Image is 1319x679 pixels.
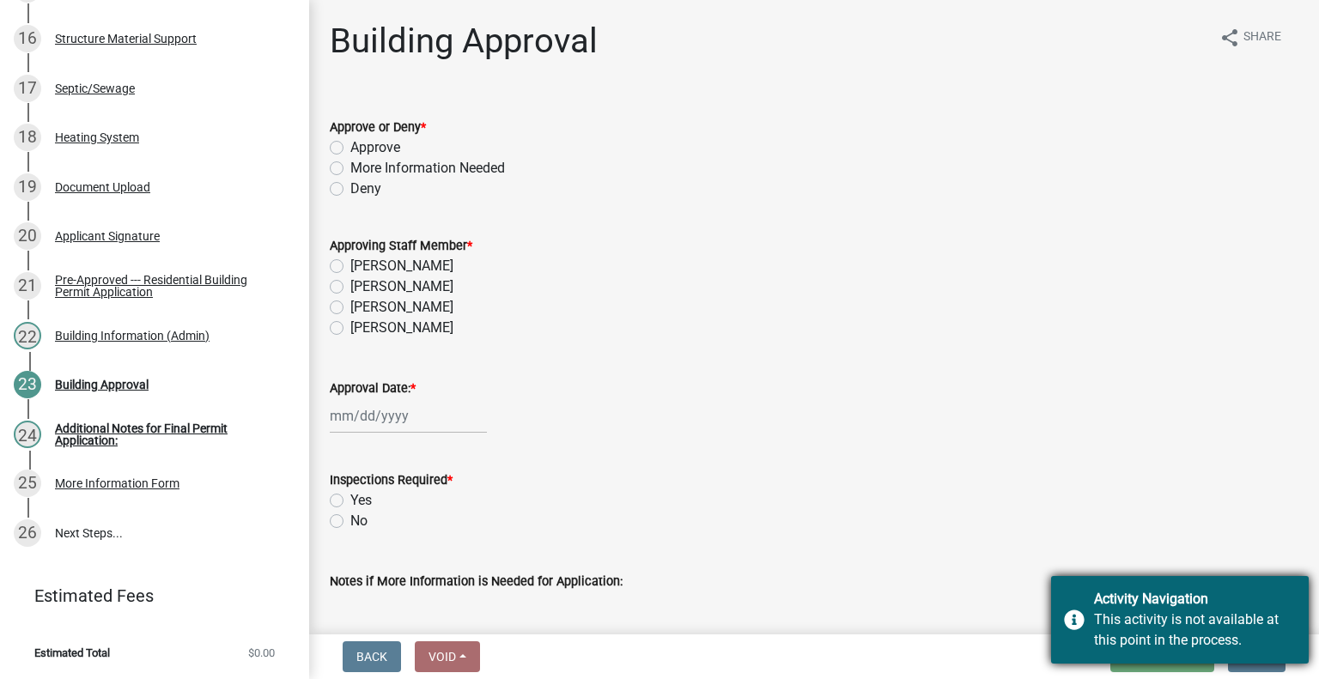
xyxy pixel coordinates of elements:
label: [PERSON_NAME] [350,276,453,297]
label: [PERSON_NAME] [350,256,453,276]
label: Deny [350,179,381,199]
a: Estimated Fees [14,579,282,613]
div: Additional Notes for Final Permit Application: [55,422,282,446]
div: Heating System [55,131,139,143]
div: Pre-Approved --- Residential Building Permit Application [55,274,282,298]
div: Septic/Sewage [55,82,135,94]
label: Approve or Deny [330,122,426,134]
div: 25 [14,470,41,497]
span: $0.00 [248,647,275,658]
div: 19 [14,173,41,201]
div: 24 [14,421,41,448]
label: Approve [350,137,400,158]
div: 26 [14,519,41,547]
span: Back [356,650,387,664]
button: Void [415,641,480,672]
span: Estimated Total [34,647,110,658]
label: No [350,511,368,531]
div: More Information Form [55,477,179,489]
label: Inspections Required [330,475,453,487]
div: Activity Navigation [1094,589,1296,609]
div: 16 [14,25,41,52]
label: [PERSON_NAME] [350,318,453,338]
div: 21 [14,272,41,300]
label: Approving Staff Member [330,240,472,252]
div: Building Approval [55,379,149,391]
label: Approval Date: [330,383,416,395]
div: 23 [14,371,41,398]
div: Building Information (Admin) [55,330,210,342]
label: Notes if More Information is Needed for Application: [330,576,623,588]
input: mm/dd/yyyy [330,398,487,433]
i: share [1219,27,1240,48]
label: [PERSON_NAME] [350,297,453,318]
label: Yes [350,490,372,511]
div: Applicant Signature [55,230,160,242]
button: shareShare [1206,21,1295,54]
div: This activity is not available at this point in the process. [1094,609,1296,651]
div: 22 [14,322,41,349]
div: 20 [14,222,41,250]
span: Void [429,650,456,664]
h1: Building Approval [330,21,598,62]
button: Back [343,641,401,672]
div: Structure Material Support [55,33,197,45]
div: 17 [14,75,41,102]
div: Document Upload [55,181,150,193]
div: 18 [14,124,41,151]
span: Share [1243,27,1281,48]
label: More Information Needed [350,158,505,179]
